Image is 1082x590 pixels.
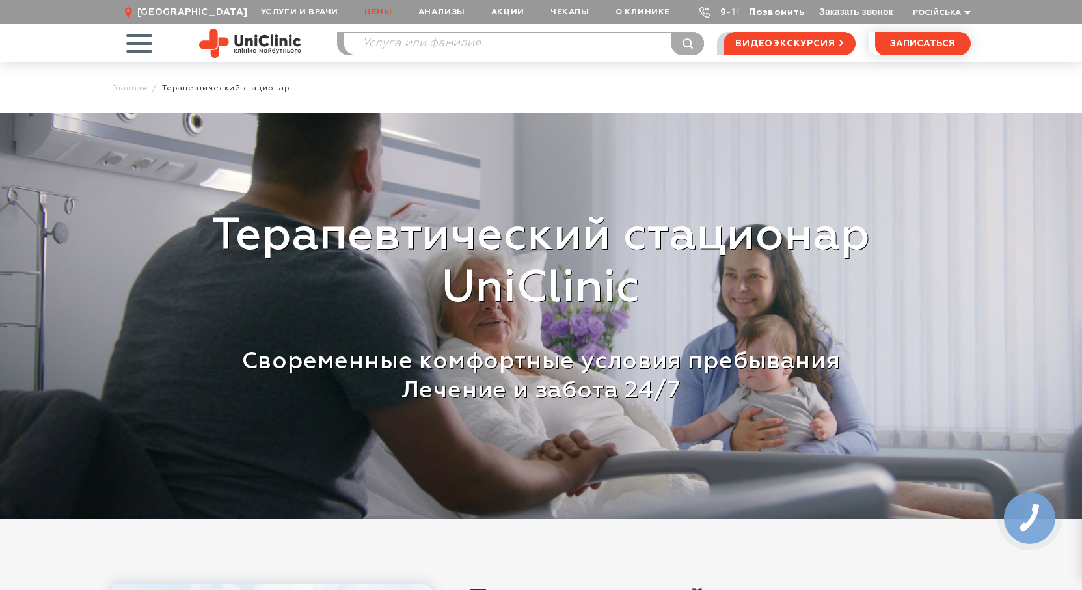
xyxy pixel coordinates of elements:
[724,32,855,55] a: видеоэкскурсия
[875,32,971,55] button: записаться
[122,347,961,406] p: Своременные комфортные условия пребывания Лечение и забота 24/7
[162,83,290,93] span: Терапевтический стационар
[819,7,893,17] button: Заказать звонок
[749,8,805,17] a: Позвонить
[137,7,248,18] span: [GEOGRAPHIC_DATA]
[913,9,961,17] span: Російська
[344,33,704,55] input: Услуга или фамилия
[890,39,955,48] span: записаться
[910,8,971,18] button: Російська
[720,8,749,17] a: 9-103
[735,33,835,55] span: видеоэкскурсия
[199,29,301,58] img: Site
[112,83,148,93] a: Главная
[122,211,961,315] p: Терапевтический стационар UniClinic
